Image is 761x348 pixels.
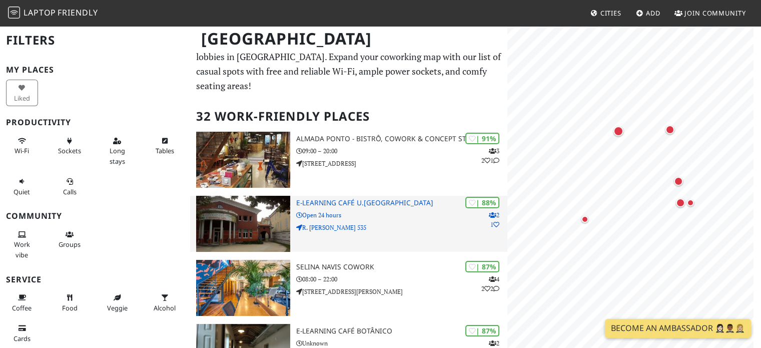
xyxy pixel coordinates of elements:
[54,289,86,316] button: Food
[58,7,98,18] span: Friendly
[6,289,38,316] button: Coffee
[6,25,184,56] h2: Filters
[154,303,176,312] span: Alcohol
[674,196,687,209] div: Map marker
[296,263,508,271] h3: Selina Navis CoWork
[6,211,184,221] h3: Community
[63,187,77,196] span: Video/audio calls
[8,5,98,22] a: LaptopFriendly LaptopFriendly
[605,319,751,338] a: Become an Ambassador 🤵🏻‍♀️🤵🏾‍♂️🤵🏼‍♀️
[14,240,30,259] span: People working
[101,133,133,169] button: Long stays
[296,338,508,348] p: Unknown
[149,133,181,159] button: Tables
[110,146,125,165] span: Long stays
[600,9,621,18] span: Cities
[296,210,508,220] p: Open 24 hours
[196,132,290,188] img: Almada Ponto - Bistrô, Cowork & Concept Store
[190,132,507,188] a: Almada Ponto - Bistrô, Cowork & Concept Store | 91% 321 Almada Ponto - Bistrô, Cowork & Concept S...
[684,9,746,18] span: Join Community
[15,146,29,155] span: Stable Wi-Fi
[62,303,78,312] span: Food
[296,146,508,156] p: 09:00 – 20:00
[465,261,499,272] div: | 87%
[12,303,32,312] span: Coffee
[149,289,181,316] button: Alcohol
[190,196,507,252] a: e-learning Café U.Porto | 88% 21 e-learning Café U.[GEOGRAPHIC_DATA] Open 24 hours R. [PERSON_NAM...
[296,223,508,232] p: R. [PERSON_NAME] 535
[54,133,86,159] button: Sockets
[196,260,290,316] img: Selina Navis CoWork
[54,226,86,253] button: Groups
[6,65,184,75] h3: My Places
[481,274,499,293] p: 4 2 2
[296,135,508,143] h3: Almada Ponto - Bistrô, Cowork & Concept Store
[14,187,30,196] span: Quiet
[465,325,499,336] div: | 87%
[190,260,507,316] a: Selina Navis CoWork | 87% 422 Selina Navis CoWork 08:00 – 22:00 [STREET_ADDRESS][PERSON_NAME]
[6,226,38,263] button: Work vibe
[684,197,696,209] div: Map marker
[54,173,86,200] button: Calls
[8,7,20,19] img: LaptopFriendly
[196,196,290,252] img: e-learning Café U.Porto
[489,210,499,229] p: 2 1
[465,197,499,208] div: | 88%
[156,146,174,155] span: Work-friendly tables
[296,159,508,168] p: [STREET_ADDRESS]
[465,133,499,144] div: | 91%
[646,9,660,18] span: Add
[196,101,501,132] h2: 32 Work-Friendly Places
[632,4,664,22] a: Add
[24,7,56,18] span: Laptop
[59,240,81,249] span: Group tables
[296,327,508,335] h3: E-learning Café Botânico
[670,4,750,22] a: Join Community
[296,287,508,296] p: [STREET_ADDRESS][PERSON_NAME]
[663,123,676,136] div: Map marker
[579,213,591,225] div: Map marker
[14,334,31,343] span: Credit cards
[6,133,38,159] button: Wi-Fi
[101,289,133,316] button: Veggie
[193,25,505,53] h1: [GEOGRAPHIC_DATA]
[6,173,38,200] button: Quiet
[296,199,508,207] h3: e-learning Café U.[GEOGRAPHIC_DATA]
[611,124,625,138] div: Map marker
[586,4,625,22] a: Cities
[481,146,499,165] p: 3 2 1
[6,118,184,127] h3: Productivity
[672,175,685,188] div: Map marker
[107,303,128,312] span: Veggie
[58,146,81,155] span: Power sockets
[296,274,508,284] p: 08:00 – 22:00
[6,275,184,284] h3: Service
[6,320,38,346] button: Cards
